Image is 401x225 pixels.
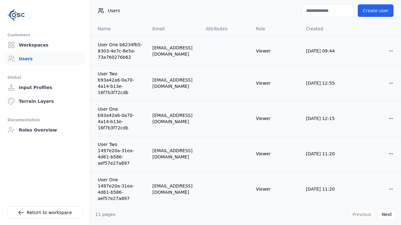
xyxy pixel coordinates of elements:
[8,74,82,81] div: Global
[8,6,25,24] img: Logo
[98,42,143,60] a: User One b6234fb5-8303-4e7c-8e5a-73a760276b62
[95,212,116,217] span: 11 pages
[256,48,296,54] div: Viewer
[8,116,82,124] div: Documentation
[153,112,196,125] div: [EMAIL_ADDRESS][DOMAIN_NAME]
[306,80,346,86] div: [DATE] 12:55
[8,31,82,39] div: Customers
[153,77,196,89] div: [EMAIL_ADDRESS][DOMAIN_NAME]
[256,186,296,192] div: Viewer
[5,124,85,136] a: Roles Overview
[5,52,85,65] a: Users
[256,151,296,157] div: Viewer
[256,115,296,122] div: Viewer
[5,81,85,94] a: Input Profiles
[98,106,143,131] a: User One b93a42a6-0a70-4a14-b13e-16f7b3f72cdb
[201,21,251,36] th: Attributes
[98,177,143,202] a: User One 1497e20a-31ea-4d61-b586-aef57e27a897
[256,80,296,86] div: Viewer
[301,21,351,36] th: Created
[306,48,346,54] div: [DATE] 09:44
[306,151,346,157] div: [DATE] 11:20
[358,4,393,17] button: Create user
[148,21,201,36] th: Email
[98,141,143,166] a: User Two 1497e20a-31ea-4d61-b586-aef57e27a897
[153,183,196,195] div: [EMAIL_ADDRESS][DOMAIN_NAME]
[108,7,120,14] span: Users
[98,71,143,96] a: User Two b93a42a6-0a70-4a14-b13e-16f7b3f72cdb
[8,206,82,219] a: Return to workspace
[5,39,85,51] a: Workspaces
[153,45,196,57] div: [EMAIL_ADDRESS][DOMAIN_NAME]
[306,115,346,122] div: [DATE] 12:15
[306,186,346,192] div: [DATE] 11:20
[251,21,301,36] th: Role
[153,147,196,160] div: [EMAIL_ADDRESS][DOMAIN_NAME]
[5,95,85,107] a: Terrain Layers
[378,209,396,220] button: Next
[90,21,148,36] th: Name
